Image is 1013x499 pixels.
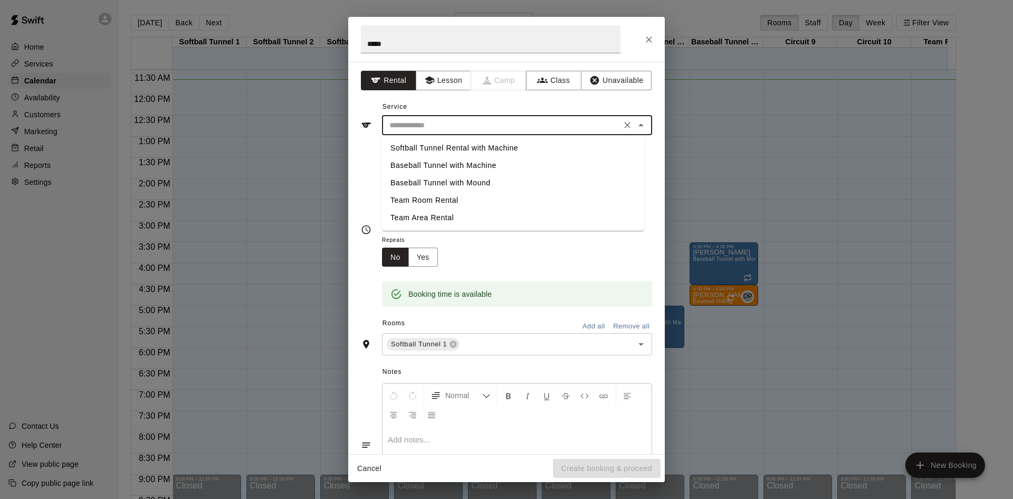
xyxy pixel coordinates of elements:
[610,318,652,335] button: Remove all
[557,386,575,405] button: Format Strikethrough
[382,233,446,248] span: Repeats
[383,319,405,327] span: Rooms
[620,118,635,133] button: Clear
[426,386,495,405] button: Formatting Options
[361,71,416,90] button: Rental
[519,386,537,405] button: Format Italics
[526,71,581,90] button: Class
[361,339,371,350] svg: Rooms
[445,390,482,401] span: Normal
[618,386,636,405] button: Left Align
[383,364,652,381] span: Notes
[408,248,438,267] button: Yes
[416,71,471,90] button: Lesson
[500,386,518,405] button: Format Bold
[382,248,409,267] button: No
[352,459,386,478] button: Cancel
[639,30,658,49] button: Close
[385,405,403,424] button: Center Align
[383,103,407,110] span: Service
[423,405,441,424] button: Justify Align
[382,192,644,209] li: Team Room Rental
[577,318,610,335] button: Add all
[408,285,492,304] div: Booking time is available
[387,338,460,351] div: Softball Tunnel 1
[361,440,371,450] svg: Notes
[385,386,403,405] button: Undo
[382,209,644,227] li: Team Area Rental
[382,174,644,192] li: Baseball Tunnel with Mound
[404,386,422,405] button: Redo
[361,224,371,235] svg: Timing
[581,71,652,90] button: Unavailable
[471,71,527,90] span: Camps can only be created in the Services page
[361,120,371,130] svg: Service
[538,386,556,405] button: Format Underline
[382,248,438,267] div: outlined button group
[387,339,451,350] span: Softball Tunnel 1
[382,139,644,157] li: Softball Tunnel Rental with Machine
[576,386,594,405] button: Insert Code
[634,118,648,133] button: Close
[382,157,644,174] li: Baseball Tunnel with Machine
[404,405,422,424] button: Right Align
[634,337,648,352] button: Open
[595,386,613,405] button: Insert Link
